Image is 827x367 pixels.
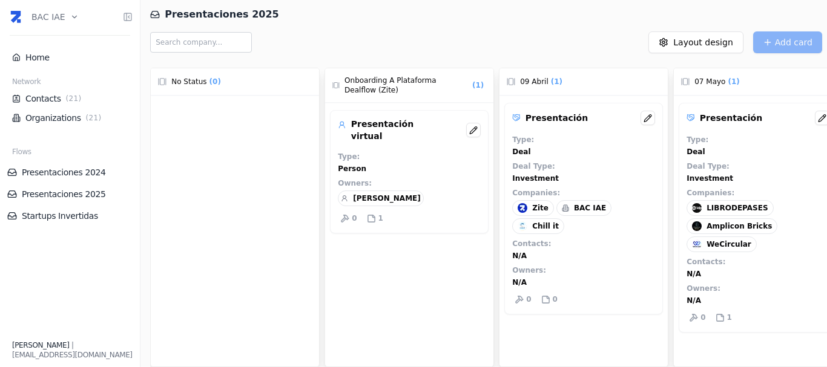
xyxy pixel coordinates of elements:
button: Layout design [648,31,743,53]
span: Presentaciones 2025 [165,7,279,22]
p: Person [338,164,366,174]
span: Layout design [673,36,733,48]
span: LIBRODEPASES [707,203,768,213]
img: LIBRODEPASES [692,203,702,213]
a: Presentaciones 2024 [7,166,133,178]
p: 0 [700,313,705,322]
a: Presentaciones 2025 [7,188,133,200]
p: Presentación [700,112,762,124]
span: 09 Abril [520,77,549,86]
img: Amplicon Bricks [692,221,702,231]
span: ( 21 ) [64,94,84,103]
p: Contacts : [687,257,725,267]
p: Owners : [687,284,720,293]
span: Chill it [532,221,559,231]
span: N/A [512,278,527,287]
span: BAC IAE [574,203,606,213]
p: Owners : [512,265,546,275]
span: 07 Mayo [694,77,725,86]
span: ( 0 ) [207,76,223,88]
p: Presentación virtual [351,118,442,142]
span: [PERSON_NAME] [353,193,421,203]
p: 0 [352,213,357,223]
p: Investment [512,174,559,183]
span: WeCircular [707,239,751,249]
div: Network [7,77,133,89]
span: No Status [171,77,206,86]
span: [PERSON_NAME] [12,341,69,349]
span: ( 1 ) [470,79,486,91]
p: 0 [526,294,531,304]
p: 1 [727,313,732,322]
p: Contacts : [512,239,551,248]
input: Search company... [150,32,252,53]
img: Zite [518,203,527,213]
span: Onboarding a Plataforma Dealflow (Zite) [344,76,470,95]
p: Type : [687,135,708,145]
a: Startups Invertidas [7,210,133,222]
p: Presentación [526,112,588,124]
p: Type : [338,152,360,161]
span: Flows [12,147,31,157]
span: ( 1 ) [549,76,565,88]
p: Deal [512,147,530,157]
div: [EMAIL_ADDRESS][DOMAIN_NAME] [12,350,133,360]
span: ( 1 ) [725,76,742,88]
p: Companies : [512,188,560,198]
p: Investment [687,174,733,183]
a: Contacts(21) [12,93,128,105]
span: N/A [512,251,527,261]
img: Chill it [518,221,527,231]
div: | [12,340,133,350]
span: N/A [687,296,701,305]
span: Zite [532,203,549,213]
p: 1 [378,213,383,223]
span: ( 21 ) [84,113,104,123]
p: Deal Type : [687,161,730,171]
button: BAC IAE [31,4,79,30]
p: 0 [553,294,558,304]
p: Type : [512,135,534,145]
span: N/A [687,269,701,279]
a: Home [12,51,128,63]
p: Deal Type : [512,161,555,171]
p: Companies : [687,188,734,198]
a: Organizations(21) [12,112,128,124]
p: Deal [687,147,705,157]
p: Owners : [338,178,372,188]
img: WeCircular [692,239,702,249]
span: Amplicon Bricks [707,221,772,231]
